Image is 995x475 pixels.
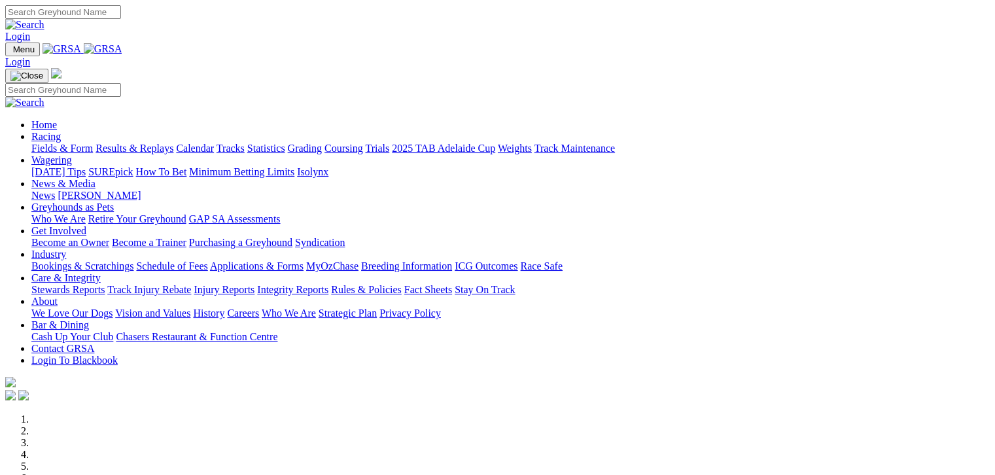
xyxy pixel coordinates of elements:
a: Stay On Track [455,284,515,295]
div: About [31,308,990,319]
img: GRSA [84,43,122,55]
a: News & Media [31,178,96,189]
a: Bar & Dining [31,319,89,330]
div: Wagering [31,166,990,178]
a: Race Safe [520,260,562,272]
button: Toggle navigation [5,43,40,56]
img: Close [10,71,43,81]
div: Greyhounds as Pets [31,213,990,225]
a: Vision and Values [115,308,190,319]
a: Purchasing a Greyhound [189,237,292,248]
a: ICG Outcomes [455,260,517,272]
a: Login To Blackbook [31,355,118,366]
a: About [31,296,58,307]
a: Get Involved [31,225,86,236]
a: Cash Up Your Club [31,331,113,342]
a: Login [5,56,30,67]
div: Get Involved [31,237,990,249]
a: Careers [227,308,259,319]
a: Syndication [295,237,345,248]
a: Statistics [247,143,285,154]
a: Results & Replays [96,143,173,154]
a: Fact Sheets [404,284,452,295]
a: Schedule of Fees [136,260,207,272]
a: Who We Are [31,213,86,224]
a: Weights [498,143,532,154]
input: Search [5,5,121,19]
a: Calendar [176,143,214,154]
a: Minimum Betting Limits [189,166,294,177]
img: facebook.svg [5,390,16,400]
img: Search [5,19,44,31]
img: Search [5,97,44,109]
a: Tracks [217,143,245,154]
a: SUREpick [88,166,133,177]
a: Trials [365,143,389,154]
a: Chasers Restaurant & Function Centre [116,331,277,342]
a: Login [5,31,30,42]
div: Racing [31,143,990,154]
a: Who We Are [262,308,316,319]
a: Grading [288,143,322,154]
a: Become an Owner [31,237,109,248]
a: 2025 TAB Adelaide Cup [392,143,495,154]
a: Greyhounds as Pets [31,202,114,213]
a: Become a Trainer [112,237,186,248]
img: logo-grsa-white.png [5,377,16,387]
a: Retire Your Greyhound [88,213,186,224]
a: Track Maintenance [534,143,615,154]
a: Home [31,119,57,130]
a: Track Injury Rebate [107,284,191,295]
img: twitter.svg [18,390,29,400]
a: History [193,308,224,319]
a: Industry [31,249,66,260]
div: Industry [31,260,990,272]
a: Privacy Policy [379,308,441,319]
a: Coursing [324,143,363,154]
a: Applications & Forms [210,260,304,272]
a: [PERSON_NAME] [58,190,141,201]
a: Injury Reports [194,284,254,295]
a: Strategic Plan [319,308,377,319]
input: Search [5,83,121,97]
a: We Love Our Dogs [31,308,113,319]
a: Stewards Reports [31,284,105,295]
a: Integrity Reports [257,284,328,295]
a: Fields & Form [31,143,93,154]
a: Racing [31,131,61,142]
a: Care & Integrity [31,272,101,283]
div: Care & Integrity [31,284,990,296]
a: Rules & Policies [331,284,402,295]
a: How To Bet [136,166,187,177]
a: Breeding Information [361,260,452,272]
a: MyOzChase [306,260,358,272]
img: GRSA [43,43,81,55]
div: News & Media [31,190,990,202]
a: Bookings & Scratchings [31,260,133,272]
a: Contact GRSA [31,343,94,354]
img: logo-grsa-white.png [51,68,61,79]
span: Menu [13,44,35,54]
a: Wagering [31,154,72,166]
div: Bar & Dining [31,331,990,343]
a: GAP SA Assessments [189,213,281,224]
a: News [31,190,55,201]
button: Toggle navigation [5,69,48,83]
a: [DATE] Tips [31,166,86,177]
a: Isolynx [297,166,328,177]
